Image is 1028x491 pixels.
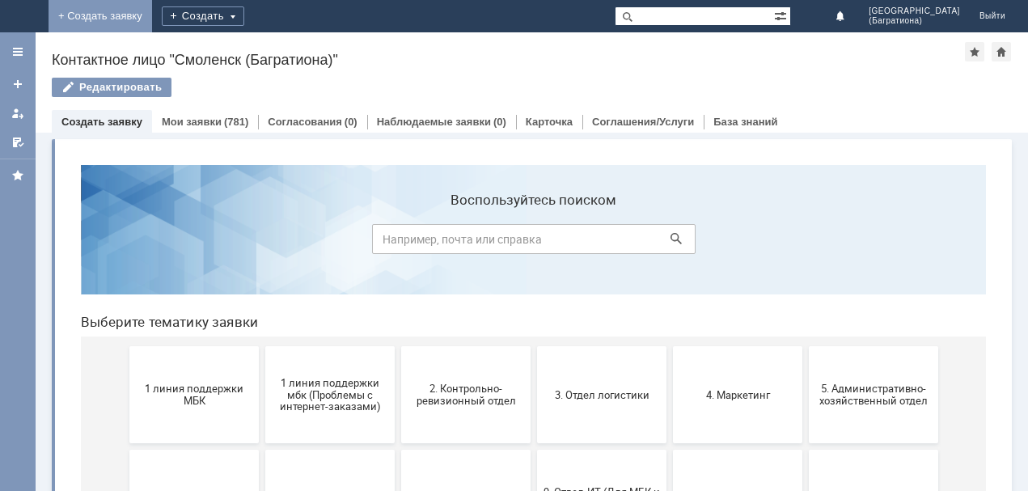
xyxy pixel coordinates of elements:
[61,298,191,395] button: 6. Закупки
[52,52,965,68] div: Контактное лицо "Смоленск (Багратиона)"
[493,116,506,128] div: (0)
[469,194,599,291] button: 3. Отдел логистики
[304,72,628,102] input: Например, почта или справка
[469,298,599,395] button: 9. Отдел-ИТ (Для МБК и Пекарни)
[746,231,865,255] span: 5. Административно-хозяйственный отдел
[5,100,31,126] a: Мои заявки
[338,443,458,455] span: Финансовый отдел
[713,116,777,128] a: База знаний
[202,443,322,455] span: Отдел-ИТ (Офис)
[474,443,594,455] span: Франчайзинг
[592,116,694,128] a: Соглашения/Услуги
[474,334,594,358] span: 9. Отдел-ИТ (Для МБК и Пекарни)
[333,194,463,291] button: 2. Контрольно-ревизионный отдел
[197,298,327,395] button: 7. Служба безопасности
[13,162,918,178] header: Выберите тематику заявки
[66,340,186,352] span: 6. Закупки
[333,298,463,395] button: 8. Отдел качества
[526,116,573,128] a: Карточка
[202,340,322,352] span: 7. Служба безопасности
[741,194,870,291] button: 5. Административно-хозяйственный отдел
[605,194,734,291] button: 4. Маркетинг
[605,298,734,395] button: Бухгалтерия (для мбк)
[5,71,31,97] a: Создать заявку
[345,116,357,128] div: (0)
[338,231,458,255] span: 2. Контрольно-ревизионный отдел
[869,6,960,16] span: [GEOGRAPHIC_DATA]
[992,42,1011,61] div: Сделать домашней страницей
[162,6,244,26] div: Создать
[774,7,790,23] span: Расширенный поиск
[268,116,342,128] a: Согласования
[304,40,628,56] label: Воспользуйтесь поиском
[197,194,327,291] button: 1 линия поддержки мбк (Проблемы с интернет-заказами)
[61,194,191,291] button: 1 линия поддержки МБК
[474,236,594,248] span: 3. Отдел логистики
[5,129,31,155] a: Мои согласования
[610,340,730,352] span: Бухгалтерия (для мбк)
[66,438,186,462] span: Отдел-ИТ (Битрикс24 и CRM)
[965,42,984,61] div: Добавить в избранное
[202,224,322,260] span: 1 линия поддержки мбк (Проблемы с интернет-заказами)
[61,116,142,128] a: Создать заявку
[66,231,186,255] span: 1 линия поддержки МБК
[741,298,870,395] button: Отдел ИТ (1С)
[610,236,730,248] span: 4. Маркетинг
[377,116,491,128] a: Наблюдаемые заявки
[338,340,458,352] span: 8. Отдел качества
[224,116,248,128] div: (781)
[869,16,960,26] span: (Багратиона)
[746,431,865,468] span: [PERSON_NAME]. Услуги ИТ для МБК (оформляет L1)
[162,116,222,128] a: Мои заявки
[610,438,730,462] span: Это соглашение не активно!
[746,340,865,352] span: Отдел ИТ (1С)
